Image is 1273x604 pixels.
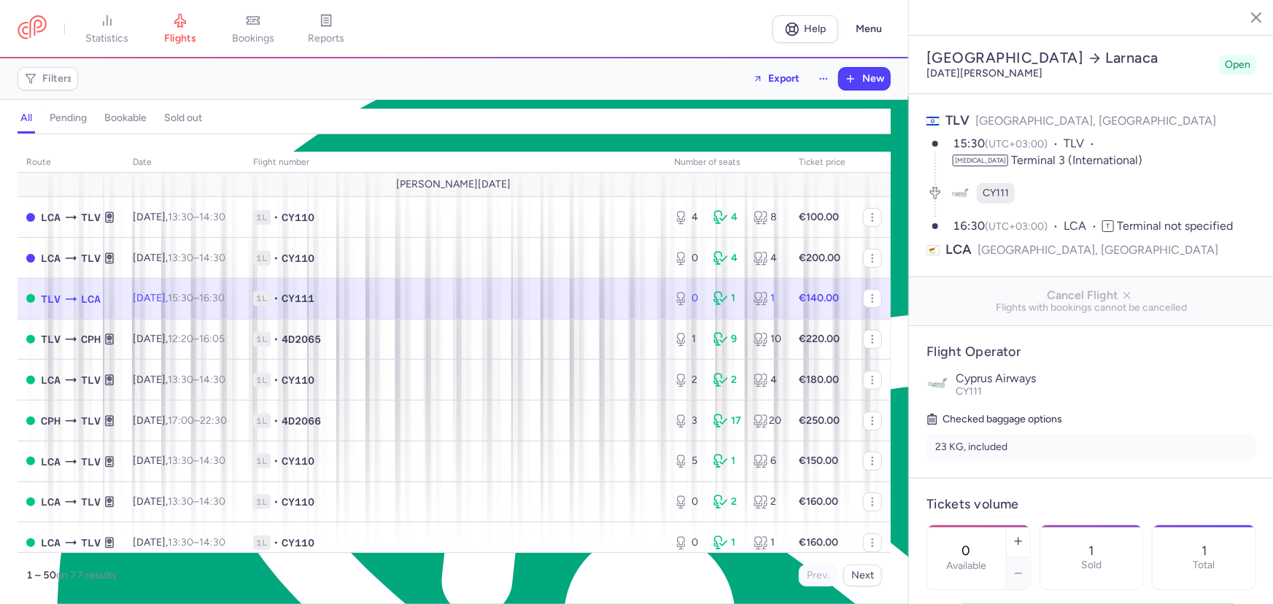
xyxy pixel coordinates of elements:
[41,454,61,470] span: LCA
[946,560,986,572] label: Available
[843,565,882,586] button: Next
[754,454,781,468] div: 6
[956,372,1256,385] p: Cyprus Airways
[282,291,314,306] span: CY111
[81,413,101,429] span: TLV
[133,292,225,304] span: [DATE],
[1081,560,1102,571] p: Sold
[199,536,225,549] time: 14:30
[168,211,225,223] span: –
[847,15,891,43] button: Menu
[168,292,225,304] span: –
[945,241,972,259] span: LCA
[199,454,225,467] time: 14:30
[665,152,790,174] th: number of seats
[168,333,193,345] time: 12:20
[86,32,129,45] span: statistics
[274,332,279,346] span: •
[133,211,225,223] span: [DATE],
[104,112,147,125] h4: bookable
[253,454,271,468] span: 1L
[18,15,47,42] a: CitizenPlane red outlined logo
[308,32,344,45] span: reports
[282,495,314,509] span: CY110
[133,536,225,549] span: [DATE],
[81,331,101,347] span: CPH
[768,73,800,84] span: Export
[199,333,225,345] time: 16:05
[674,495,702,509] div: 0
[713,251,741,266] div: 4
[926,344,1256,360] h4: Flight Operator
[713,210,741,225] div: 4
[199,211,225,223] time: 14:30
[168,373,225,386] span: –
[282,251,314,266] span: CY110
[274,373,279,387] span: •
[754,414,781,428] div: 20
[133,454,225,467] span: [DATE],
[799,211,839,223] strong: €100.00
[253,495,271,509] span: 1L
[1064,136,1100,152] span: TLV
[41,372,61,388] span: LCA
[81,535,101,551] span: TLV
[71,13,144,45] a: statistics
[50,112,87,125] h4: pending
[199,373,225,386] time: 14:30
[282,535,314,550] span: CY110
[754,495,781,509] div: 2
[253,535,271,550] span: 1L
[168,211,193,223] time: 13:30
[253,291,271,306] span: 1L
[168,292,193,304] time: 15:30
[253,251,271,266] span: 1L
[18,152,124,174] th: route
[674,373,702,387] div: 2
[81,372,101,388] span: TLV
[713,414,741,428] div: 17
[168,252,193,264] time: 13:30
[168,414,194,427] time: 17:00
[81,454,101,470] span: TLV
[799,414,840,427] strong: €250.00
[674,454,702,468] div: 5
[164,32,196,45] span: flights
[713,454,741,468] div: 1
[926,49,1213,67] h2: [GEOGRAPHIC_DATA] Larnaca
[199,495,225,508] time: 14:30
[133,373,225,386] span: [DATE],
[1011,153,1142,167] span: Terminal 3 (International)
[144,13,217,45] a: flights
[1225,58,1250,72] span: Open
[56,569,117,581] span: on 77 results
[253,373,271,387] span: 1L
[20,112,32,125] h4: all
[18,68,77,90] button: Filters
[1088,543,1094,558] p: 1
[799,252,840,264] strong: €200.00
[773,15,838,43] a: Help
[232,32,274,45] span: bookings
[674,414,702,428] div: 3
[743,67,809,90] button: Export
[674,251,702,266] div: 0
[1193,560,1215,571] p: Total
[674,210,702,225] div: 4
[217,13,290,45] a: bookings
[168,373,193,386] time: 13:30
[168,536,193,549] time: 13:30
[274,414,279,428] span: •
[168,454,193,467] time: 13:30
[253,210,271,225] span: 1L
[164,112,202,125] h4: sold out
[1202,543,1207,558] p: 1
[799,333,840,345] strong: €220.00
[168,333,225,345] span: –
[274,495,279,509] span: •
[168,414,227,427] span: –
[754,291,781,306] div: 1
[397,179,511,190] span: [PERSON_NAME][DATE]
[799,292,839,304] strong: €140.00
[168,495,225,508] span: –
